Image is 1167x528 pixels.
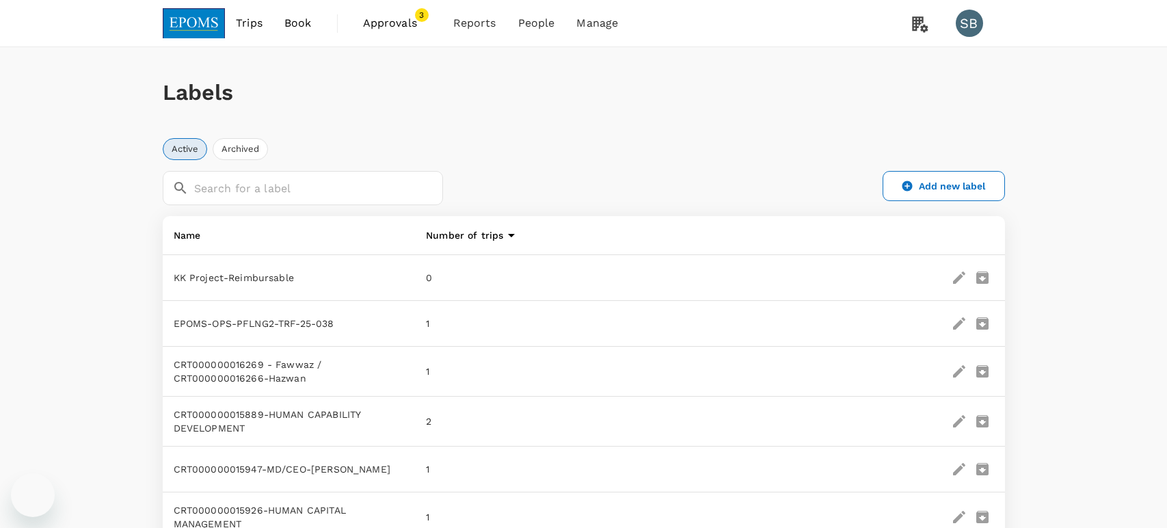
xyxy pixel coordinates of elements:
button: Add new label [883,171,1005,201]
div: Number of trips [426,227,775,243]
button: Active [163,138,207,160]
span: 3 [415,8,429,22]
p: 1 [426,510,775,524]
h1: Labels [163,80,1005,105]
iframe: Button to launch messaging window [11,473,55,517]
button: edit [948,410,971,433]
button: delete [971,266,994,289]
p: EPOMS-OPS-PFLNG2-TRF-25-038 [174,317,405,330]
p: CRT000000016269 - Fawwaz / CRT000000016266-Hazwan [174,358,405,385]
span: Manage [576,15,618,31]
span: Reports [453,15,496,31]
th: Name [163,216,416,255]
button: delete [971,360,994,383]
button: edit [948,360,971,383]
span: Book [284,15,312,31]
div: SB [956,10,983,37]
button: edit [948,458,971,481]
p: CRT000000015889-HUMAN CAPABILITY DEVELOPMENT [174,408,405,435]
span: Trips [236,15,263,31]
button: delete [971,410,994,433]
button: edit [948,266,971,289]
button: delete [971,312,994,335]
span: People [518,15,555,31]
button: edit [948,312,971,335]
p: CRT000000015947-MD/CEO-[PERSON_NAME] [174,462,405,476]
p: 1 [426,317,775,330]
img: EPOMS SDN BHD [163,8,226,38]
input: Search for a label [194,171,444,205]
p: 0 [426,271,775,285]
button: delete [971,458,994,481]
button: Archived [213,138,268,160]
p: KK Project-Reimbursable [174,271,405,285]
p: 2 [426,414,775,428]
span: Approvals [363,15,431,31]
p: 1 [426,462,775,476]
p: 1 [426,365,775,378]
